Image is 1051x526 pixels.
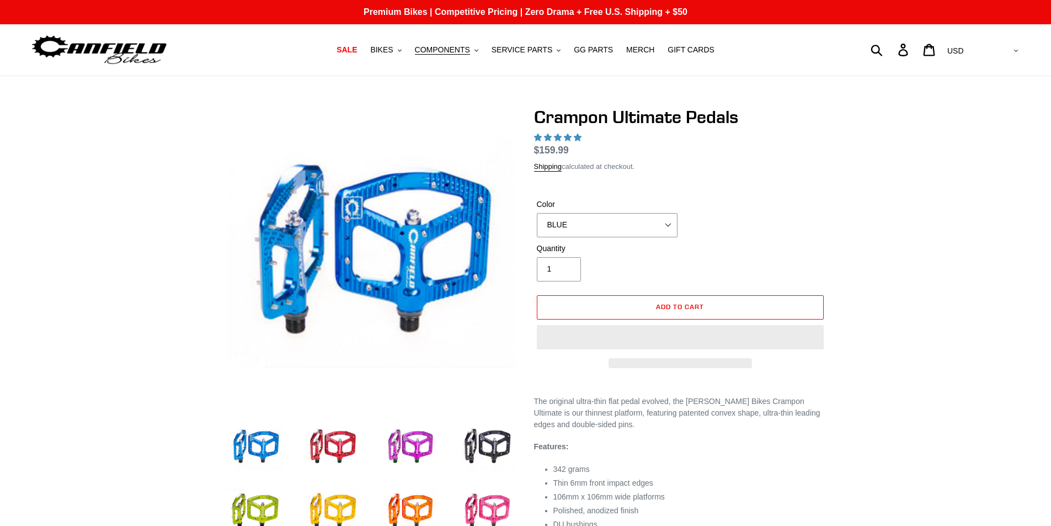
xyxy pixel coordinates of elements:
[534,161,826,172] div: calculated at checkout.
[534,107,826,127] h1: Crampon Ultimate Pedals
[337,45,357,55] span: SALE
[537,199,677,210] label: Color
[662,42,720,57] a: GIFT CARDS
[370,45,393,55] span: BIKES
[537,243,677,254] label: Quantity
[534,145,569,156] span: $159.99
[227,109,515,397] img: Crampon Ultimate Pedals
[30,33,168,67] img: Canfield Bikes
[492,45,552,55] span: SERVICE PARTS
[380,417,440,477] img: Load image into Gallery viewer, Crampon Ultimate Pedals
[302,417,363,477] img: Load image into Gallery viewer, Crampon Ultimate Pedals
[553,491,826,503] li: 106mm x 106mm wide platforms
[656,302,704,311] span: Add to cart
[534,162,562,172] a: Shipping
[626,45,654,55] span: MERCH
[568,42,618,57] a: GG PARTS
[409,42,484,57] button: COMPONENTS
[537,295,824,320] button: Add to cart
[553,464,826,475] li: 342 grams
[534,442,569,451] strong: Features:
[415,45,470,55] span: COMPONENTS
[534,133,584,142] span: 4.95 stars
[457,417,518,477] img: Load image into Gallery viewer, Crampon Ultimate Pedals
[534,396,826,431] p: The original ultra-thin flat pedal evolved, the [PERSON_NAME] Bikes Crampon Ultimate is our thinn...
[486,42,566,57] button: SERVICE PARTS
[574,45,613,55] span: GG PARTS
[877,38,905,62] input: Search
[621,42,660,57] a: MERCH
[553,505,826,517] li: Polished, anodized finish
[331,42,362,57] a: SALE
[668,45,714,55] span: GIFT CARDS
[225,417,286,477] img: Load image into Gallery viewer, Crampon Ultimate Pedals
[365,42,407,57] button: BIKES
[553,477,826,489] li: Thin 6mm front impact edges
